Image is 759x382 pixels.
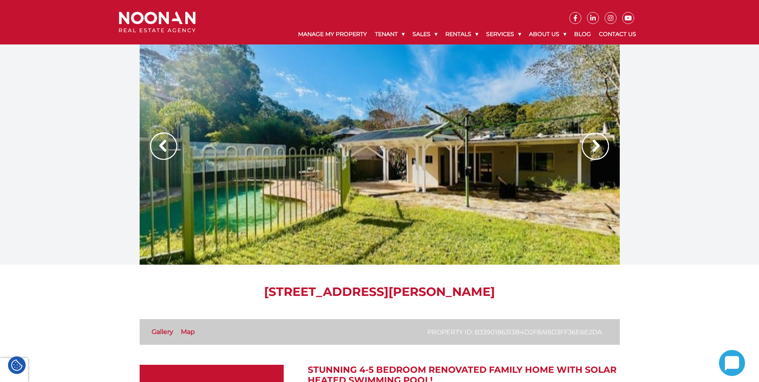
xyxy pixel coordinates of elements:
a: Services [482,24,525,44]
img: Arrow slider [150,133,177,160]
a: Sales [409,24,441,44]
a: Tenant [371,24,409,44]
a: Rentals [441,24,482,44]
a: Gallery [152,328,173,336]
h1: [STREET_ADDRESS][PERSON_NAME] [140,285,620,299]
img: Noonan Real Estate Agency [119,12,196,33]
a: Contact Us [595,24,640,44]
a: About Us [525,24,570,44]
img: Arrow slider [582,133,609,160]
a: Manage My Property [294,24,371,44]
p: Property ID: b3390186313b4d2f8a18d3ff36e6e2da [427,327,602,337]
a: Map [181,328,195,336]
div: Cookie Settings [8,356,26,374]
a: Blog [570,24,595,44]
